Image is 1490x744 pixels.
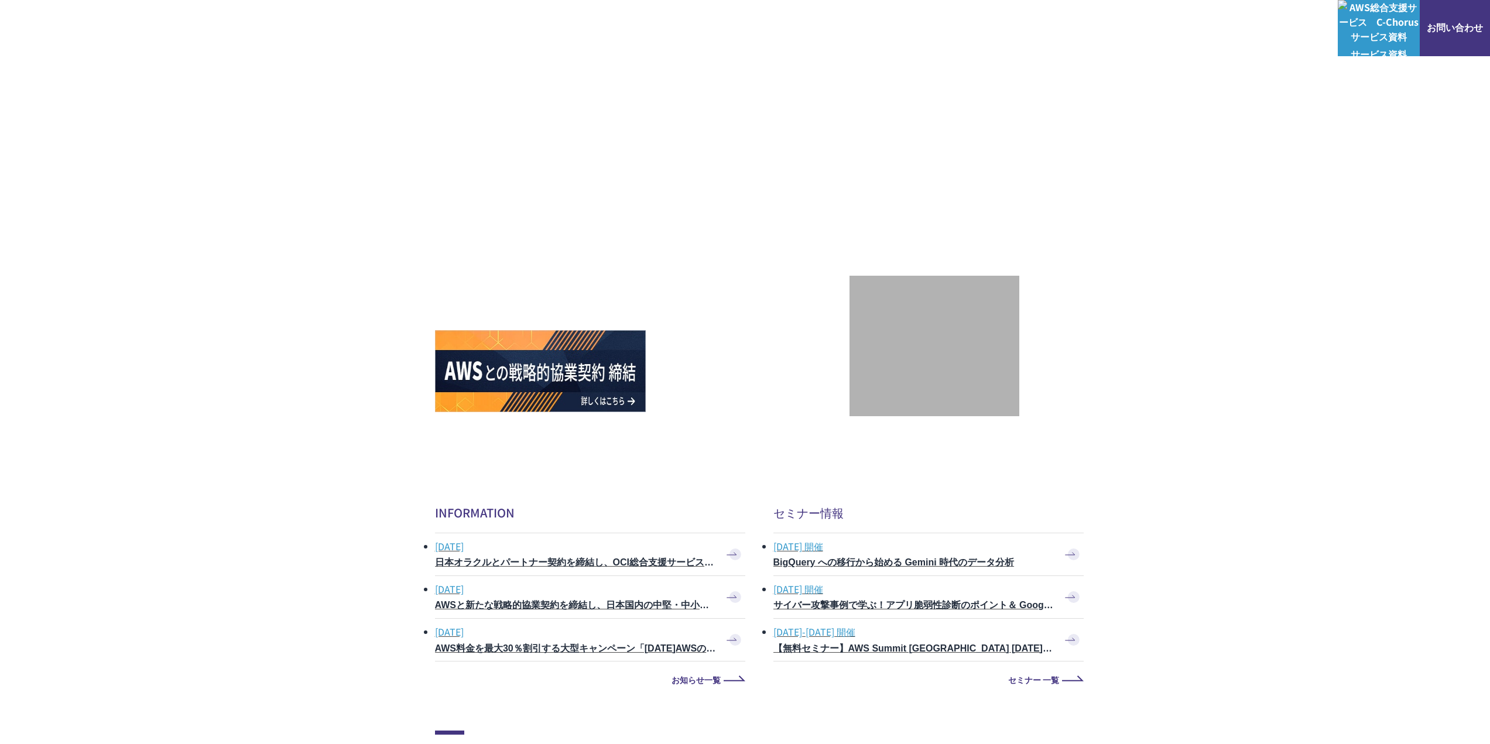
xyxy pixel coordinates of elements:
p: 強み [900,16,930,31]
img: AWS請求代行サービス 統合管理プラン [653,330,864,412]
img: 契約件数 [873,293,996,400]
span: [DATE] 開催 [773,579,1054,599]
a: [DATE] AWS料金を最大30％割引する大型キャンペーン「[DATE]AWSの旅」の提供を開始 [435,619,745,661]
p: サービス [954,16,1003,31]
span: [DATE] [435,622,716,642]
a: お知らせ一覧 [435,676,745,684]
a: セミナー 一覧 [773,676,1084,684]
h3: サイバー攻撃事例で学ぶ！アプリ脆弱性診断のポイント＆ Google Cloud セキュリティ対策 [773,599,1054,612]
a: [DATE] 開催 BigQuery への移行から始める Gemini 時代のデータ分析 [773,533,1084,575]
p: AWSの導入からコスト削減、 構成・運用の最適化からデータ活用まで 規模や業種業態を問わない マネージドサービスで [435,94,850,171]
span: [DATE]-[DATE] 開催 [773,622,1054,642]
a: AWS請求代行サービス 統合管理プラン [653,330,864,415]
span: NHN テコラス AWS総合支援サービス [135,11,220,36]
p: 業種別ソリューション [1026,16,1132,31]
a: AWSとの戦略的協業契約 締結 [435,330,646,415]
img: AWSとの戦略的協業契約 締結 [435,330,646,412]
a: [DATE] 日本オラクルとパートナー契約を締結し、OCI総合支援サービスの提供を開始 [435,533,745,575]
h3: 日本オラクルとパートナー契約を締結し、OCI総合支援サービスの提供を開始 [435,556,716,570]
h3: 【無料セミナー】AWS Summit [GEOGRAPHIC_DATA] [DATE] ピックアップセッション [773,642,1054,656]
span: サービス資料 [1338,47,1420,61]
a: [DATE]-[DATE] 開催 【無料セミナー】AWS Summit [GEOGRAPHIC_DATA] [DATE] ピックアップセッション [773,619,1084,661]
h3: BigQuery への移行から始める Gemini 時代のデータ分析 [773,556,1054,570]
a: [DATE] AWSと新たな戦略的協業契約を締結し、日本国内の中堅・中小企業でのAWS活用を加速 [435,576,745,618]
img: AWSプレミアティアサービスパートナー [900,111,1005,163]
h3: AWS料金を最大30％割引する大型キャンペーン「[DATE]AWSの旅」の提供を開始 [435,642,716,656]
span: お問い合わせ [1420,20,1490,35]
span: [DATE] [435,536,716,556]
h2: INFORMATION [435,504,745,521]
h1: AWS ジャーニーの 成功を実現 [435,183,850,295]
a: 導入事例 [1155,16,1193,31]
a: [DATE] 開催 サイバー攻撃事例で学ぶ！アプリ脆弱性診断のポイント＆ Google Cloud セキュリティ対策 [773,576,1084,618]
em: AWS [939,177,965,194]
p: 最上位プレミアティア サービスパートナー [868,177,1037,222]
span: [DATE] [435,579,716,599]
p: ナレッジ [1216,16,1265,31]
span: [DATE] 開催 [773,536,1054,556]
a: AWS総合支援サービス C-Chorus NHN テコラスAWS総合支援サービス [18,9,220,37]
a: ログイン [1289,16,1326,31]
h3: AWSと新たな戦略的協業契約を締結し、日本国内の中堅・中小企業でのAWS活用を加速 [435,599,716,612]
h2: セミナー情報 [773,504,1084,521]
